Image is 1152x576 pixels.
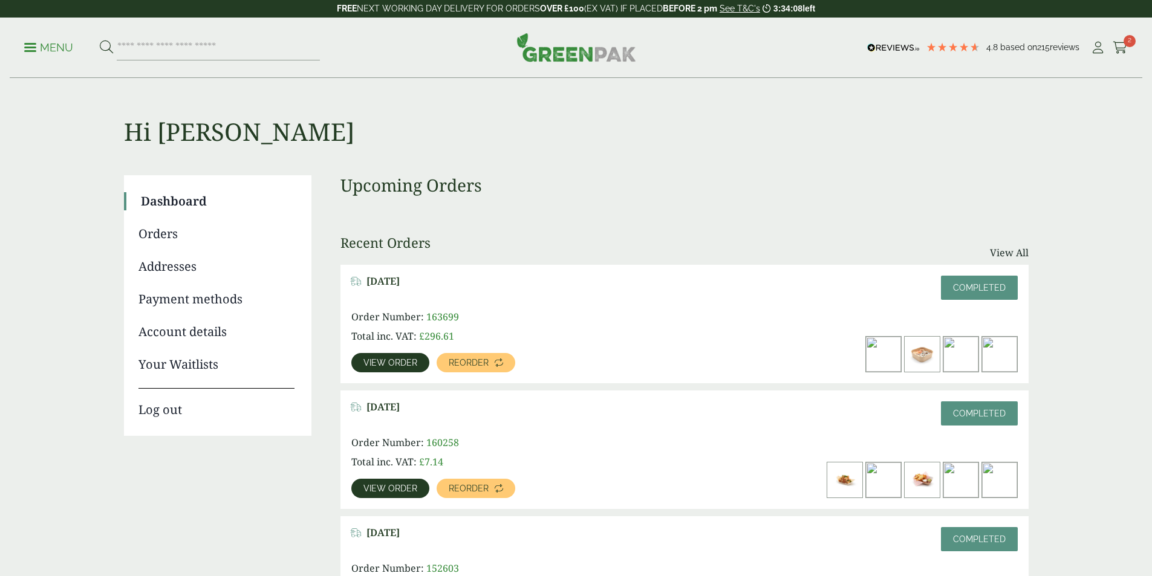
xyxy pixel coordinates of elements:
img: GreenPak Supplies [516,33,636,62]
strong: FREE [337,4,357,13]
span: View order [363,358,417,367]
i: Cart [1113,42,1128,54]
span: Based on [1000,42,1037,52]
span: [DATE] [366,401,400,413]
span: Completed [953,534,1006,544]
span: 215 [1037,42,1050,52]
span: Reorder [449,484,489,493]
img: Medium-Wooden-Boat-170mm-with-food-contents-V2-2920004AC-1-300x200.jpg [827,462,862,497]
span: left [802,4,815,13]
p: Menu [24,40,73,55]
a: Dashboard [141,192,295,210]
img: 750ml-Rectangular-Kraft-Bowl-with-food-contents-300x200.jpg [982,337,1017,372]
bdi: 296.61 [419,329,454,343]
span: £ [419,455,425,468]
a: Account details [138,323,295,341]
span: reviews [1050,42,1079,52]
span: 4.8 [986,42,1000,52]
span: Total inc. VAT: [351,329,417,343]
span: 160258 [426,436,459,449]
img: IMG_5677-300x200.jpg [982,462,1017,497]
img: REVIEWS.io [867,44,920,52]
a: See T&C's [720,4,760,13]
strong: BEFORE 2 pm [663,4,717,13]
h1: Hi [PERSON_NAME] [124,79,1029,146]
img: No-1-Deli-Box-With-Prawn-Noodles-300x219.jpg [866,462,901,497]
a: Reorder [437,479,515,498]
i: My Account [1090,42,1105,54]
span: [DATE] [366,276,400,287]
a: 2 [1113,39,1128,57]
img: 5430026A-Kraft-Meal-Tray-Standard-High-Backed-with-Nacho-contents-300x200.jpg [905,462,940,497]
span: 3:34:08 [773,4,802,13]
span: Reorder [449,358,489,367]
a: View order [351,353,429,372]
div: 4.79 Stars [926,42,980,53]
h3: Upcoming Orders [340,175,1029,196]
a: View order [351,479,429,498]
img: IMG_5642-300x200.jpg [943,462,978,497]
a: Reorder [437,353,515,372]
a: Your Waitlists [138,355,295,374]
span: Order Number: [351,561,424,575]
img: Kraft-Bowl-1300ml-with-Ceaser-Salad-e1605784275777-300x241.jpg [943,337,978,372]
img: 2723009-1000ml-Square-Kraft-Bowl-with-Sushi-contents-scaled-300x200.jpg [905,337,940,372]
h3: Recent Orders [340,235,431,250]
a: Payment methods [138,290,295,308]
span: 163699 [426,310,459,323]
span: Order Number: [351,310,424,323]
span: [DATE] [366,527,400,539]
a: Log out [138,388,295,419]
span: 152603 [426,561,459,575]
a: Addresses [138,257,295,276]
span: Order Number: [351,436,424,449]
a: Menu [24,40,73,53]
span: Completed [953,409,1006,418]
img: IMG_5662-300x200.jpg [866,337,901,372]
a: Orders [138,225,295,243]
a: View All [990,245,1029,260]
span: £ [419,329,425,343]
strong: OVER £100 [540,4,584,13]
span: Completed [953,283,1006,293]
span: Total inc. VAT: [351,455,417,468]
bdi: 7.14 [419,455,443,468]
span: View order [363,484,417,493]
span: 2 [1124,35,1136,47]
